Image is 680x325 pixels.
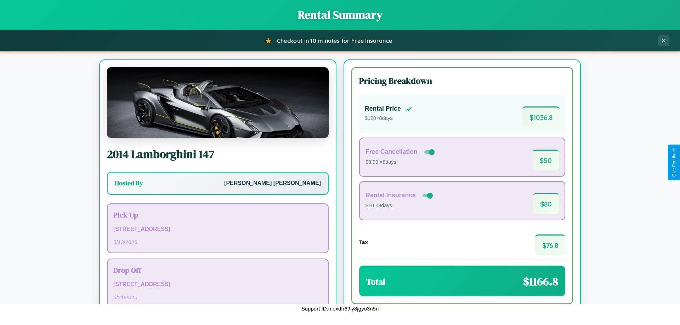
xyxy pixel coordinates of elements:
h4: Rental Price [365,105,401,112]
img: Lamborghini 147 [107,67,329,138]
h2: 2014 Lamborghini 147 [107,146,329,162]
h4: Rental Insurance [365,192,416,199]
h3: Drop Off [113,265,322,275]
p: Support ID: mexdfr69iy8jgyo3n5n [301,304,379,313]
span: $ 1166.8 [523,274,558,289]
h3: Pick Up [113,210,322,220]
p: 5 / 21 / 2026 [113,292,322,302]
h4: Tax [359,239,368,245]
p: [STREET_ADDRESS] [113,279,322,290]
p: [PERSON_NAME] [PERSON_NAME] [224,178,321,188]
h1: Rental Summary [7,7,673,23]
span: $ 80 [533,193,559,214]
h3: Hosted By [115,179,143,187]
div: Give Feedback [671,148,676,177]
p: $3.99 × 8 days [365,158,436,167]
span: $ 50 [533,150,559,170]
span: $ 76.8 [535,234,565,255]
h4: Free Cancellation [365,148,418,156]
span: Checkout in 10 minutes for Free Insurance [277,37,392,44]
p: $10 × 8 days [365,201,434,210]
h3: Total [366,276,385,288]
p: 5 / 13 / 2026 [113,237,322,247]
span: $ 1036.8 [522,106,560,127]
p: [STREET_ADDRESS] [113,224,322,234]
p: $ 120 × 8 days [365,114,412,123]
h3: Pricing Breakdown [359,75,565,87]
